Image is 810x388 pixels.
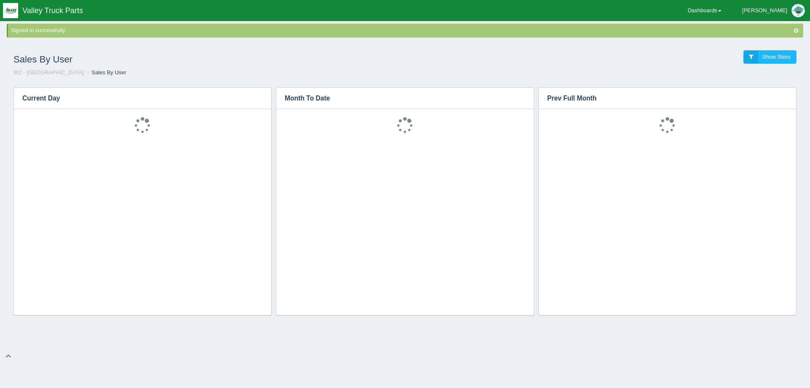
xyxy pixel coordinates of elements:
span: Show filters [762,54,791,60]
a: W2 - [GEOGRAPHIC_DATA] [13,69,84,76]
div: Signed in successfully. [11,27,802,35]
h3: Month To Date [276,88,521,109]
img: q1blfpkbivjhsugxdrfq.png [3,3,18,18]
div: [PERSON_NAME] [742,2,787,19]
span: Valley Truck Parts [22,6,83,15]
img: Profile Picture [791,4,805,17]
h3: Prev Full Month [539,88,783,109]
h3: Current Day [14,88,259,109]
h1: Sales By User [13,50,405,69]
a: Show filters [743,50,796,64]
li: Sales By User [85,69,126,77]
